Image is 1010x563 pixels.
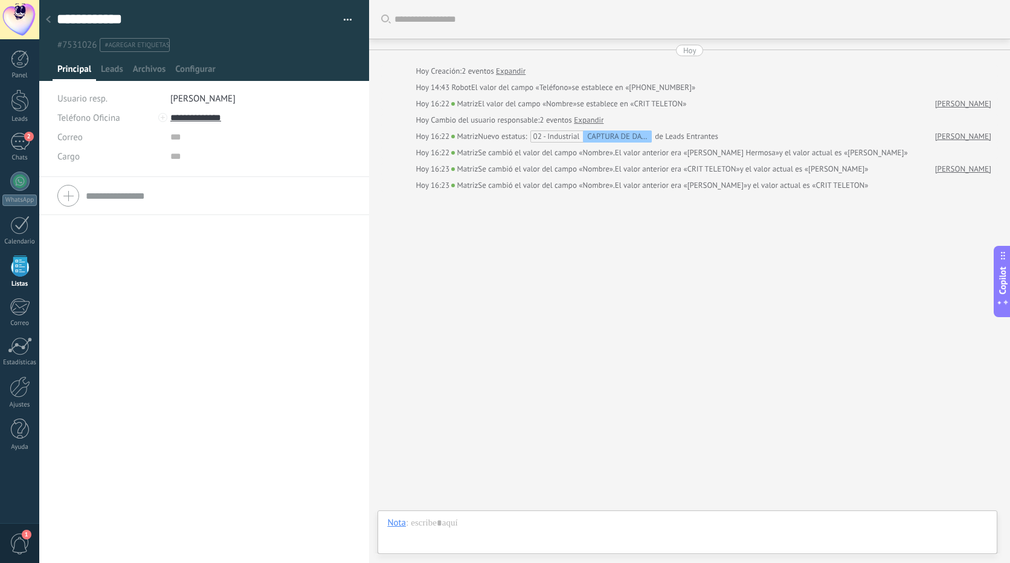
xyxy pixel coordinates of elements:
[478,130,527,143] span: Nuevo estatus:
[57,39,97,51] span: #7531026
[416,179,451,191] div: Hoy 16:23
[462,65,494,77] span: 2 eventos
[2,280,37,288] div: Listas
[57,89,161,108] div: Usuario resp.
[2,359,37,367] div: Estadísticas
[615,163,740,175] span: El valor anterior era «CRIT TELETON»
[2,72,37,80] div: Panel
[57,152,80,161] span: Cargo
[615,179,747,191] span: El valor anterior era «[PERSON_NAME]»
[2,443,37,451] div: Ayuda
[175,63,215,81] span: Configurar
[2,195,37,206] div: WhatsApp
[478,163,615,175] span: Se cambió el valor del campo «Nombre».
[935,163,991,175] a: [PERSON_NAME]
[572,82,696,94] span: se establece en «[PHONE_NUMBER]»
[451,98,478,109] span: Matriz
[24,132,34,141] span: 2
[416,82,451,94] div: Hoy 14:43
[496,65,526,77] a: Expandir
[2,401,37,409] div: Ajustes
[57,108,120,127] button: Teléfono Oficina
[471,82,572,94] span: El valor del campo «Teléfono»
[935,98,991,110] a: [PERSON_NAME]
[747,179,868,191] span: y el valor actual es «CRIT TELETON»
[57,63,91,81] span: Principal
[935,130,991,143] a: [PERSON_NAME]
[416,130,451,143] div: Hoy 16:22
[416,163,451,175] div: Hoy 16:23
[416,147,451,159] div: Hoy 16:22
[451,131,478,141] span: Matriz
[2,154,37,162] div: Chats
[22,530,31,539] span: 1
[478,130,718,143] div: de Leads Entrantes
[451,164,478,174] span: Matriz
[133,63,166,81] span: Archivos
[574,114,603,126] a: Expandir
[406,517,408,529] span: :
[615,147,779,159] span: El valor anterior era «[PERSON_NAME] Hermosa»
[57,127,83,147] button: Correo
[416,114,603,126] div: Cambio del usuario responsable:
[416,65,526,77] div: Creación:
[478,98,576,110] span: El valor del campo «Nombre»
[478,147,615,159] span: Se cambió el valor del campo «Nombre».
[997,267,1009,295] span: Copilot
[105,41,169,50] span: #agregar etiquetas
[451,82,471,92] span: Robot
[2,320,37,327] div: Correo
[451,180,478,190] span: Matriz
[416,65,431,77] div: Hoy
[416,98,451,110] div: Hoy 16:22
[577,98,687,110] span: se establece en «CRIT TELETON»
[683,45,696,56] div: Hoy
[57,132,83,143] span: Correo
[478,179,615,191] span: Se cambió el valor del campo «Nombre».
[57,93,108,105] span: Usuario resp.
[57,112,120,124] span: Teléfono Oficina
[101,63,123,81] span: Leads
[416,114,431,126] div: Hoy
[583,130,652,143] div: CAPTURA DE DATOS
[740,163,869,175] span: y el valor actual es «[PERSON_NAME]»
[170,93,236,105] span: [PERSON_NAME]
[451,147,478,158] span: Matriz
[2,238,37,246] div: Calendario
[2,115,37,123] div: Leads
[57,147,161,166] div: Cargo
[779,147,908,159] span: y el valor actual es «[PERSON_NAME]»
[539,114,571,126] span: 2 eventos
